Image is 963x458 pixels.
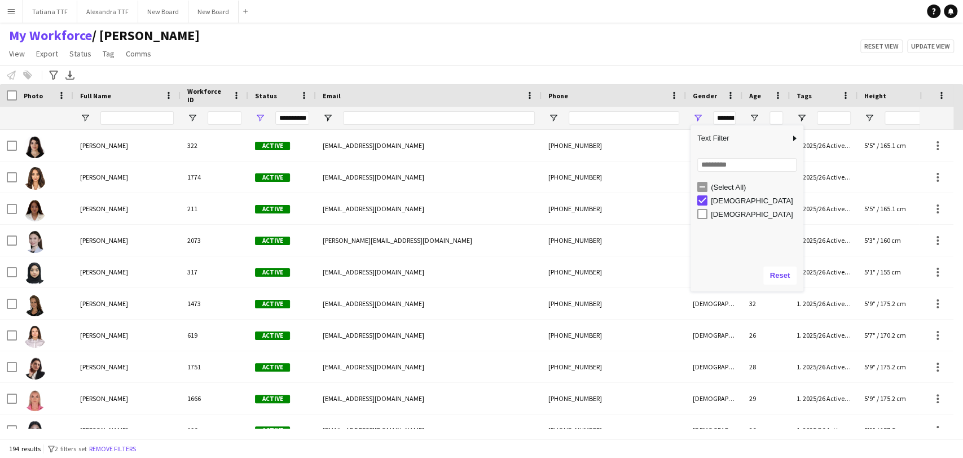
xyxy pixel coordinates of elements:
[711,210,800,219] div: [DEMOGRAPHIC_DATA]
[80,91,111,100] span: Full Name
[548,91,568,100] span: Phone
[797,91,812,100] span: Tags
[80,299,128,308] span: [PERSON_NAME]
[255,363,290,372] span: Active
[121,46,156,61] a: Comms
[255,173,290,182] span: Active
[686,256,742,287] div: [DEMOGRAPHIC_DATA]
[686,288,742,319] div: [DEMOGRAPHIC_DATA]
[316,193,542,224] div: [EMAIL_ADDRESS][DOMAIN_NAME]
[208,111,241,125] input: Workforce ID Filter Input
[686,383,742,414] div: [DEMOGRAPHIC_DATA]
[686,193,742,224] div: [DEMOGRAPHIC_DATA]
[187,87,228,104] span: Workforce ID
[181,256,248,287] div: 317
[24,230,46,253] img: Adelina Surdu
[255,395,290,403] span: Active
[686,162,742,193] div: [DEMOGRAPHIC_DATA]
[542,193,686,224] div: [PHONE_NUMBER]
[255,237,290,245] span: Active
[316,415,542,446] div: [EMAIL_ADDRESS][DOMAIN_NAME]
[255,91,277,100] span: Status
[24,91,43,100] span: Photo
[316,351,542,382] div: [EMAIL_ADDRESS][DOMAIN_NAME]
[542,320,686,351] div: [PHONE_NUMBER]
[92,27,200,44] span: TATIANA
[542,256,686,287] div: [PHONE_NUMBER]
[181,162,248,193] div: 1774
[255,268,290,277] span: Active
[542,415,686,446] div: [PHONE_NUMBER]
[686,415,742,446] div: [DEMOGRAPHIC_DATA]
[864,113,874,123] button: Open Filter Menu
[790,288,858,319] div: 1. 2025/26 Active Accounts, 2025 - VIP Hostess, 2XC - [PERSON_NAME] VIP Hostess, AGO - Hostess, A...
[686,351,742,382] div: [DEMOGRAPHIC_DATA]
[693,91,717,100] span: Gender
[860,40,903,53] button: Reset view
[542,288,686,319] div: [PHONE_NUMBER]
[138,1,188,23] button: New Board
[742,320,790,351] div: 26
[181,320,248,351] div: 619
[790,415,858,446] div: 1. 2025/26 Active Accounts, 2024 - Active Accounts, 2025 - Active Accounts, APQ - DFI Ajyal Assis...
[24,136,46,158] img: Abeer Zbidi
[693,113,703,123] button: Open Filter Menu
[9,49,25,59] span: View
[817,111,851,125] input: Tags Filter Input
[80,268,128,276] span: [PERSON_NAME]
[790,351,858,382] div: 1. 2025/26 Active Accounts, 2025 - VIP Hostess, 2XC - [PERSON_NAME] VIP Hostess, AQ - Hotel Grand...
[80,236,128,245] span: [PERSON_NAME]
[749,91,761,100] span: Age
[316,256,542,287] div: [EMAIL_ADDRESS][DOMAIN_NAME]
[98,46,119,61] a: Tag
[255,113,265,123] button: Open Filter Menu
[80,173,128,181] span: [PERSON_NAME]
[181,130,248,161] div: 322
[80,363,128,371] span: [PERSON_NAME]
[255,300,290,308] span: Active
[65,46,96,61] a: Status
[316,383,542,414] div: [EMAIL_ADDRESS][DOMAIN_NAME]
[24,294,46,316] img: Alesia Shapaval
[864,91,886,100] span: Height
[255,331,290,340] span: Active
[691,129,790,148] span: Text Filter
[181,225,248,256] div: 2073
[181,351,248,382] div: 1751
[316,320,542,351] div: [EMAIL_ADDRESS][DOMAIN_NAME]
[181,288,248,319] div: 1473
[790,383,858,414] div: 1. 2025/26 Active Accounts, 2025 - VIP Hostess, ABAD - Shooting Host/Hostess
[542,162,686,193] div: [PHONE_NUMBER]
[316,225,542,256] div: [PERSON_NAME][EMAIL_ADDRESS][DOMAIN_NAME]
[691,180,803,221] div: Filter List
[697,158,797,172] input: Search filter values
[797,113,807,123] button: Open Filter Menu
[24,199,46,221] img: Adelina Sattarova
[749,113,759,123] button: Open Filter Menu
[542,351,686,382] div: [PHONE_NUMBER]
[686,130,742,161] div: [DEMOGRAPHIC_DATA]
[316,130,542,161] div: [EMAIL_ADDRESS][DOMAIN_NAME]
[80,204,128,213] span: [PERSON_NAME]
[548,113,559,123] button: Open Filter Menu
[790,130,858,161] div: 1. 2025/26 Active Accounts, 2024 - Active Accounts, 2025 - Active Accounts, 2025 - VIP Hostess, 2...
[80,331,128,339] span: [PERSON_NAME]
[24,325,46,348] img: Alexandra Navratilova
[181,193,248,224] div: 211
[907,40,954,53] button: Update view
[23,1,77,23] button: Tatiana TTF
[63,68,77,82] app-action-btn: Export XLSX
[569,111,679,125] input: Phone Filter Input
[181,415,248,446] div: 196
[742,288,790,319] div: 32
[742,415,790,446] div: 26
[126,49,151,59] span: Comms
[316,162,542,193] div: [EMAIL_ADDRESS][DOMAIN_NAME]
[790,193,858,224] div: 1. 2025/26 Active Accounts, 2024 - Active Accounts, 2025 - Active Accounts, 2025 - VIP Hostess, [...
[77,1,138,23] button: Alexandra TTF
[686,225,742,256] div: [DEMOGRAPHIC_DATA]
[686,320,742,351] div: [DEMOGRAPHIC_DATA]
[24,167,46,190] img: Abir Bourguiba
[790,320,858,351] div: 1. 2025/26 Active Accounts, 2024 - Active Accounts, 2025 - Active Accounts, ABAD - Shooting Host/...
[343,111,535,125] input: Email Filter Input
